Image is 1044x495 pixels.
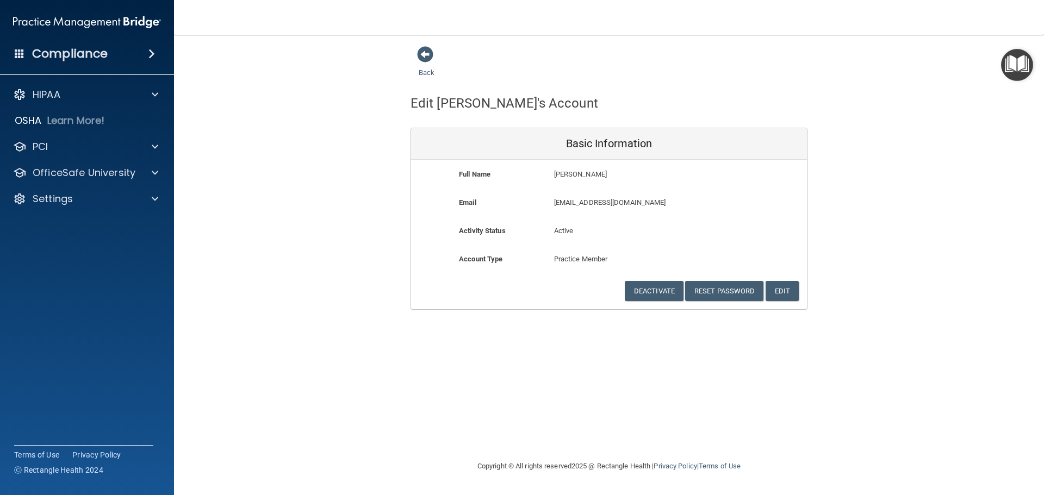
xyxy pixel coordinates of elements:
a: OfficeSafe University [13,166,158,179]
p: Learn More! [47,114,105,127]
a: Back [419,55,434,77]
img: PMB logo [13,11,161,33]
a: Privacy Policy [654,462,697,470]
p: HIPAA [33,88,60,101]
p: OfficeSafe University [33,166,135,179]
b: Full Name [459,170,490,178]
p: Practice Member [554,253,664,266]
p: Active [554,224,664,237]
p: PCI [33,140,48,153]
a: Settings [13,192,158,205]
b: Email [459,198,476,206]
b: Account Type [459,255,502,263]
div: Basic Information [411,128,807,160]
h4: Edit [PERSON_NAME]'s Account [411,96,598,110]
button: Open Resource Center [1001,49,1033,81]
p: [PERSON_NAME] [554,168,728,181]
button: Reset Password [685,281,763,301]
a: Terms of Use [699,462,741,470]
p: [EMAIL_ADDRESS][DOMAIN_NAME] [554,196,728,209]
button: Deactivate [625,281,683,301]
a: Terms of Use [14,449,59,460]
span: Ⓒ Rectangle Health 2024 [14,465,103,475]
h4: Compliance [32,46,108,61]
a: Privacy Policy [72,449,121,460]
button: Edit [766,281,799,301]
a: PCI [13,140,158,153]
b: Activity Status [459,227,506,235]
p: Settings [33,192,73,205]
div: Copyright © All rights reserved 2025 @ Rectangle Health | | [411,449,807,484]
p: OSHA [15,114,42,127]
a: HIPAA [13,88,158,101]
